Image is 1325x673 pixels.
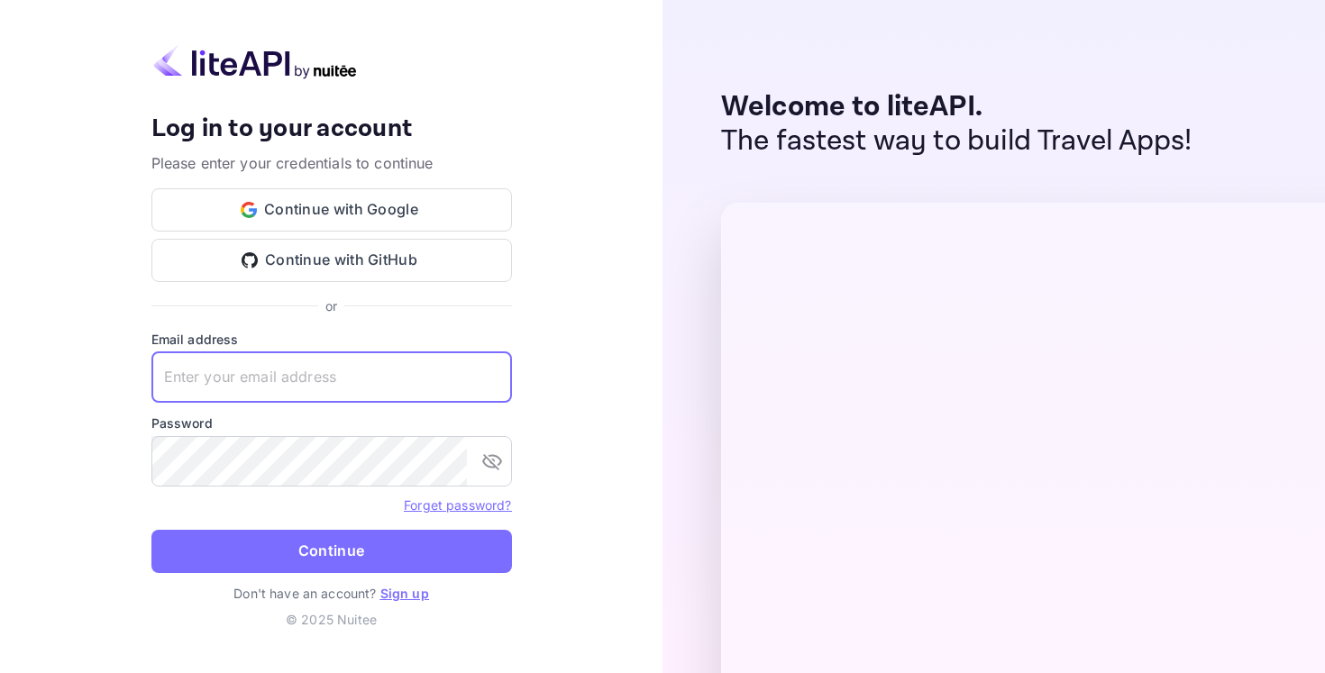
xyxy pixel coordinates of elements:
a: Forget password? [404,496,511,514]
img: liteapi [151,44,359,79]
p: or [325,296,337,315]
button: Continue with Google [151,188,512,232]
a: Sign up [380,586,429,601]
a: Forget password? [404,497,511,513]
p: © 2025 Nuitee [151,610,512,629]
p: Don't have an account? [151,584,512,603]
p: The fastest way to build Travel Apps! [721,124,1192,159]
button: Continue [151,530,512,573]
label: Email address [151,330,512,349]
button: toggle password visibility [474,443,510,479]
h4: Log in to your account [151,114,512,145]
button: Continue with GitHub [151,239,512,282]
p: Welcome to liteAPI. [721,90,1192,124]
label: Password [151,414,512,432]
input: Enter your email address [151,352,512,403]
p: Please enter your credentials to continue [151,152,512,174]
